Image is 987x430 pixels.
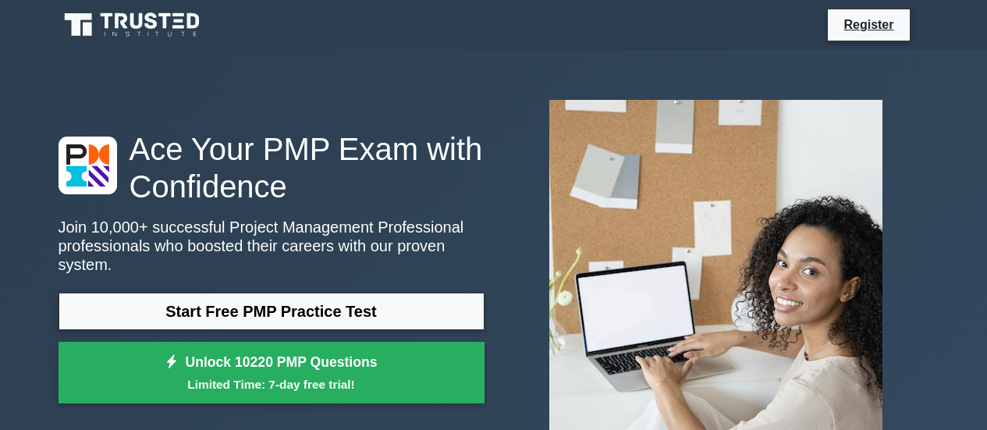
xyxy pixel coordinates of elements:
a: Unlock 10220 PMP QuestionsLimited Time: 7-day free trial! [59,342,485,404]
h1: Ace Your PMP Exam with Confidence [59,130,485,205]
a: Start Free PMP Practice Test [59,293,485,330]
a: Register [834,15,903,34]
small: Limited Time: 7-day free trial! [78,375,465,393]
p: Join 10,000+ successful Project Management Professional professionals who boosted their careers w... [59,218,485,274]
